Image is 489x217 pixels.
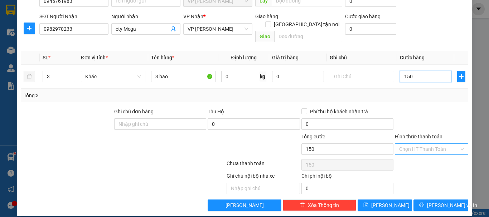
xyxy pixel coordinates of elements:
span: Định lượng [231,55,256,60]
span: user-add [170,26,176,32]
button: save[PERSON_NAME] [358,199,412,211]
button: [PERSON_NAME] [208,199,281,211]
button: deleteXóa Thông tin [283,199,356,211]
div: Người nhận [111,13,180,20]
span: VP Trần Thủ Độ [188,24,248,34]
div: Chi phí nội bộ [301,172,393,183]
input: Ghi chú đơn hàng [114,118,206,130]
span: Tổng cước [301,134,325,139]
th: Ghi chú [327,51,397,65]
span: SL [43,55,48,60]
input: 0 [272,71,324,82]
button: printer[PERSON_NAME] và In [413,199,468,211]
span: [GEOGRAPHIC_DATA] tận nơi [271,20,342,28]
input: VD: Bàn, Ghế [151,71,216,82]
button: delete [24,71,35,82]
div: Chưa thanh toán [226,159,301,172]
span: Giá trị hàng [272,55,299,60]
span: Phí thu hộ khách nhận trả [307,108,371,115]
span: plus [457,74,465,79]
div: Tổng: 3 [24,92,189,99]
span: save [363,202,368,208]
button: plus [24,23,35,34]
button: plus [457,71,465,82]
div: SĐT Người Nhận [39,13,108,20]
span: VP Nhận [183,14,203,19]
span: plus [24,25,35,31]
span: Đơn vị tính [81,55,108,60]
span: Giao hàng [255,14,278,19]
label: Ghi chú đơn hàng [114,109,154,114]
span: Xóa Thông tin [308,201,339,209]
label: Cước giao hàng [345,14,381,19]
span: kg [259,71,266,82]
span: [PERSON_NAME] và In [427,201,477,209]
input: Nhập ghi chú [227,183,300,194]
span: [PERSON_NAME] [226,201,264,209]
span: Thu Hộ [208,109,224,114]
span: [PERSON_NAME] [371,201,410,209]
span: Tên hàng [151,55,174,60]
div: Ghi chú nội bộ nhà xe [227,172,300,183]
input: Cước giao hàng [345,23,396,35]
label: Hình thức thanh toán [395,134,442,139]
span: Khác [85,71,141,82]
input: Dọc đường [274,31,342,42]
span: Giao [255,31,274,42]
input: Ghi Chú [330,71,394,82]
span: delete [300,202,305,208]
span: printer [419,202,424,208]
span: Cước hàng [400,55,425,60]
